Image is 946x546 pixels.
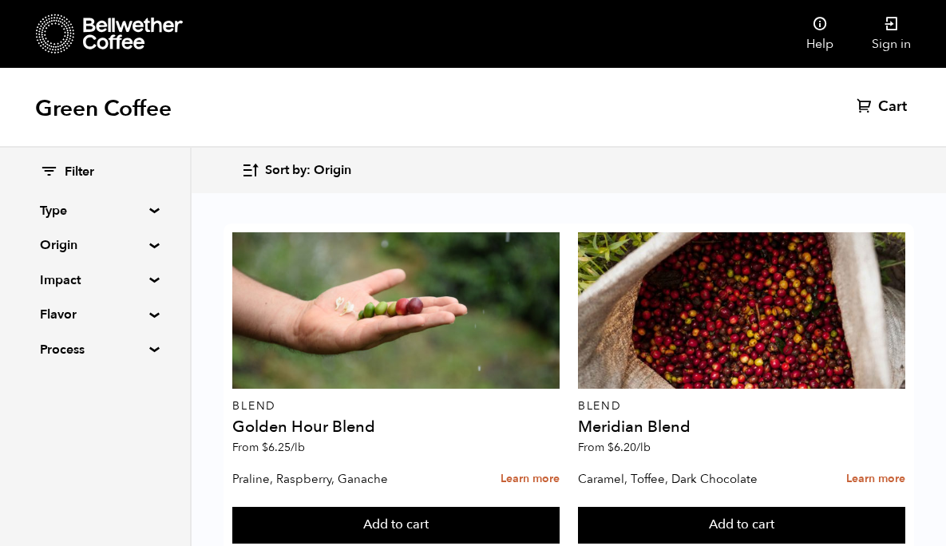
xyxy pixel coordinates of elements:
[608,440,614,455] span: $
[40,201,150,220] summary: Type
[232,440,305,455] span: From
[501,462,560,497] a: Learn more
[578,467,774,491] p: Caramel, Toffee, Dark Chocolate
[40,235,150,255] summary: Origin
[636,440,651,455] span: /lb
[40,340,150,359] summary: Process
[846,462,905,497] a: Learn more
[262,440,268,455] span: $
[291,440,305,455] span: /lb
[241,152,351,189] button: Sort by: Origin
[65,164,94,181] span: Filter
[232,507,560,544] button: Add to cart
[35,94,172,123] h1: Green Coffee
[232,401,560,412] p: Blend
[878,97,907,117] span: Cart
[578,401,905,412] p: Blend
[265,162,351,180] span: Sort by: Origin
[262,440,305,455] bdi: 6.25
[578,507,905,544] button: Add to cart
[40,305,150,324] summary: Flavor
[232,467,429,491] p: Praline, Raspberry, Ganache
[608,440,651,455] bdi: 6.20
[40,271,150,290] summary: Impact
[578,440,651,455] span: From
[232,419,560,435] h4: Golden Hour Blend
[578,419,905,435] h4: Meridian Blend
[857,97,911,117] a: Cart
